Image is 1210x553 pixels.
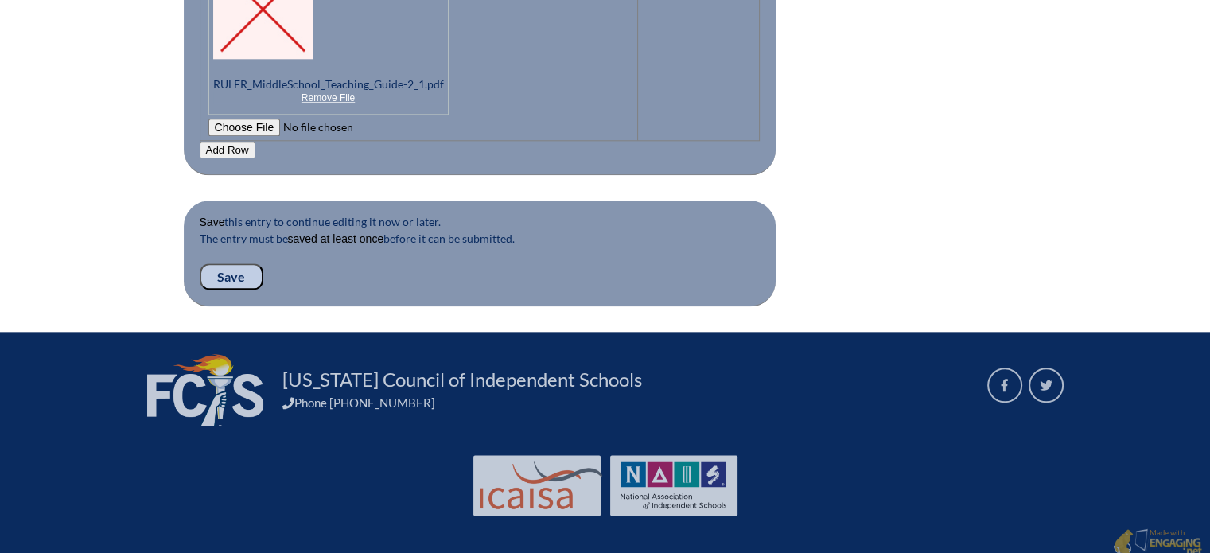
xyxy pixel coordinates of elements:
[200,216,225,228] b: Save
[282,395,968,410] div: Phone [PHONE_NUMBER]
[276,367,648,392] a: [US_STATE] Council of Independent Schools
[1134,528,1151,551] img: Engaging - Bring it online
[147,354,263,426] img: FCIS_logo_white
[200,142,255,158] button: Add Row
[200,213,760,230] p: this entry to continue editing it now or later.
[480,461,602,509] img: Int'l Council Advancing Independent School Accreditation logo
[200,230,760,263] p: The entry must be before it can be submitted.
[200,263,263,290] input: Save
[621,461,727,509] img: NAIS Logo
[288,232,384,245] b: saved at least once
